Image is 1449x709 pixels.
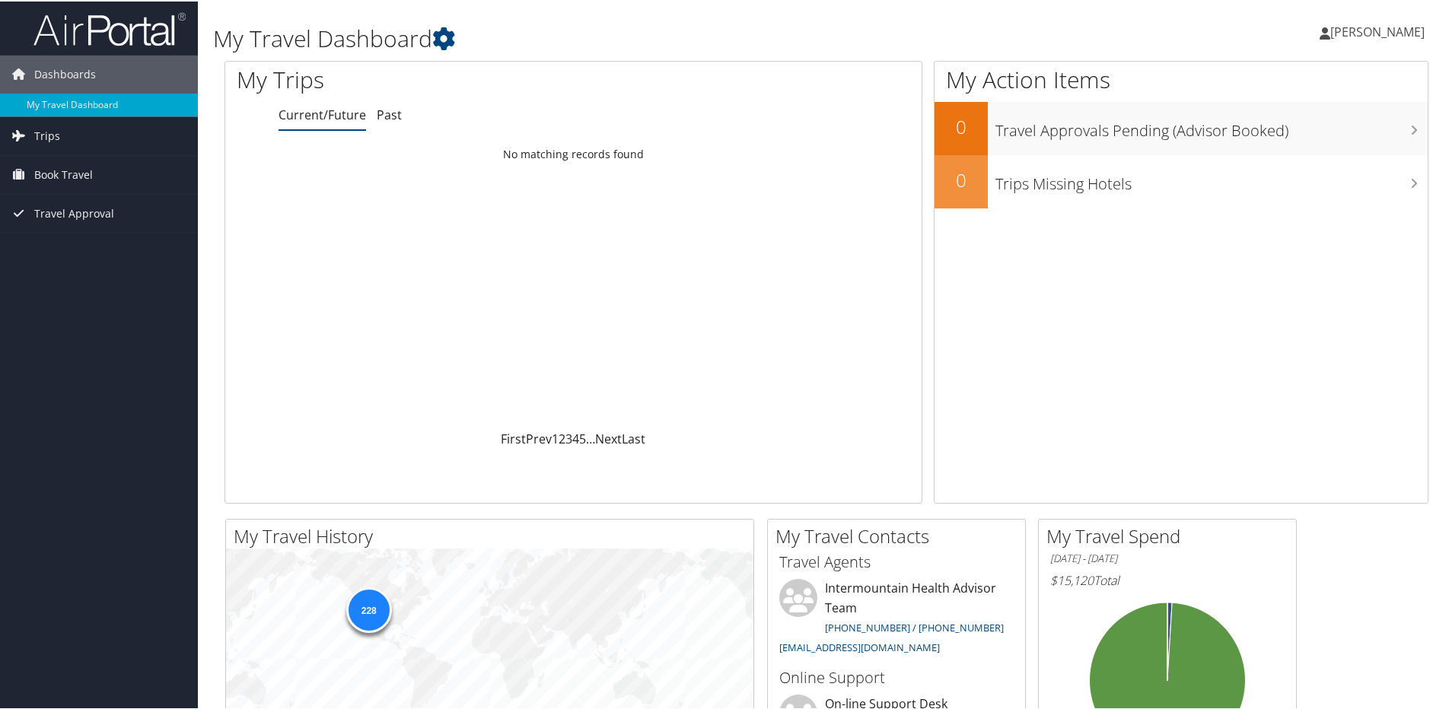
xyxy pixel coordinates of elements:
h6: Total [1050,571,1285,587]
a: 0Travel Approvals Pending (Advisor Booked) [935,100,1428,154]
a: 1 [552,429,559,446]
a: [PHONE_NUMBER] / [PHONE_NUMBER] [825,619,1004,633]
span: Dashboards [34,54,96,92]
a: 2 [559,429,565,446]
a: 3 [565,429,572,446]
a: 5 [579,429,586,446]
h1: My Action Items [935,62,1428,94]
span: … [586,429,595,446]
img: airportal-logo.png [33,10,186,46]
h2: My Travel History [234,522,753,548]
span: [PERSON_NAME] [1330,22,1425,39]
a: First [501,429,526,446]
h1: My Travel Dashboard [213,21,1031,53]
a: 4 [572,429,579,446]
div: 228 [346,586,391,631]
td: No matching records found [225,139,922,167]
span: Book Travel [34,154,93,192]
h1: My Trips [237,62,620,94]
h3: Online Support [779,666,1014,687]
h2: 0 [935,166,988,192]
span: Travel Approval [34,193,114,231]
a: Current/Future [279,105,366,122]
li: Intermountain Health Advisor Team [772,577,1021,659]
a: Last [622,429,645,446]
span: $15,120 [1050,571,1094,587]
a: [PERSON_NAME] [1320,8,1440,53]
h2: 0 [935,113,988,138]
a: Past [377,105,402,122]
h2: My Travel Spend [1046,522,1296,548]
h3: Travel Approvals Pending (Advisor Booked) [995,111,1428,140]
span: Trips [34,116,60,154]
h3: Travel Agents [779,550,1014,571]
h3: Trips Missing Hotels [995,164,1428,193]
h2: My Travel Contacts [775,522,1025,548]
h6: [DATE] - [DATE] [1050,550,1285,564]
a: Prev [526,429,552,446]
a: Next [595,429,622,446]
a: [EMAIL_ADDRESS][DOMAIN_NAME] [779,639,940,653]
a: 0Trips Missing Hotels [935,154,1428,207]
